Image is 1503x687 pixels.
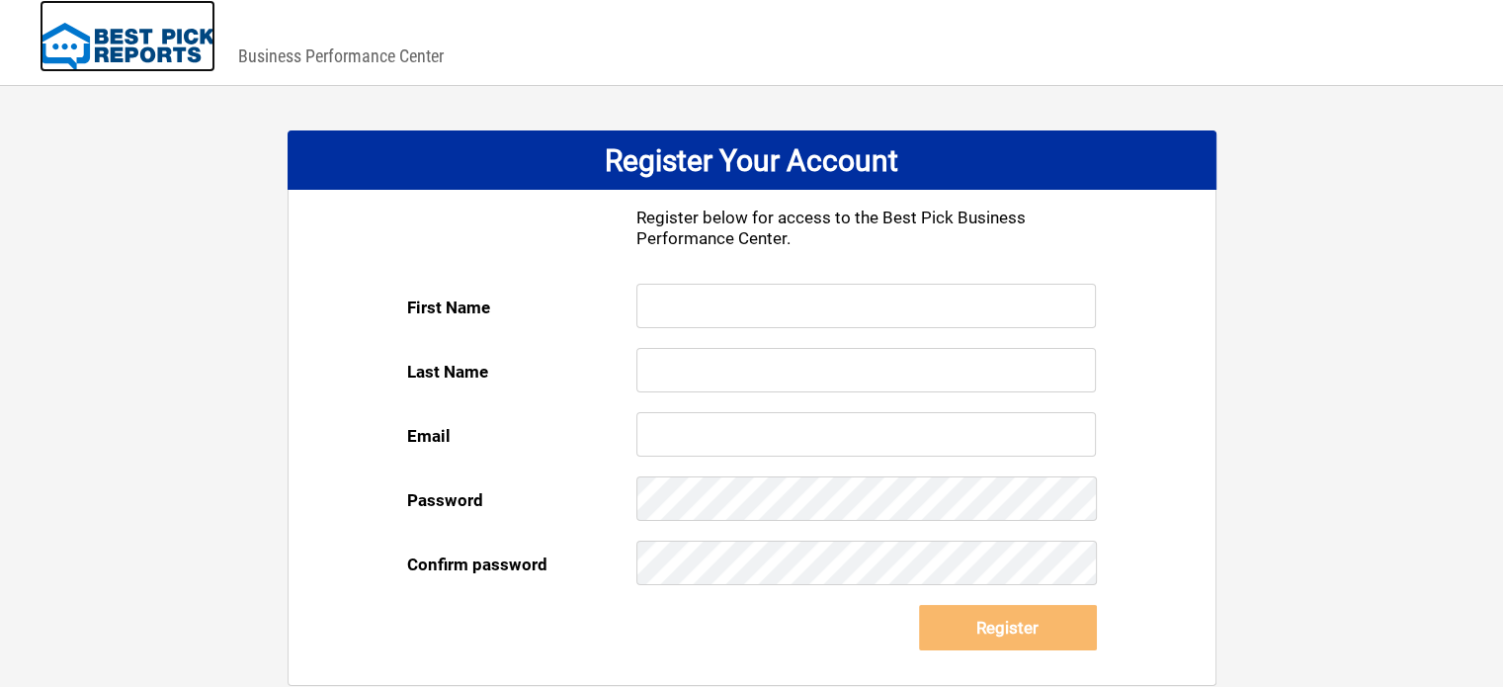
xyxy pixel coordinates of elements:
label: Email [407,412,451,460]
label: Last Name [407,348,488,395]
label: First Name [407,284,490,331]
img: Best Pick Reports Logo [40,23,215,72]
div: Register Your Account [288,130,1216,190]
label: Confirm password [407,541,547,588]
button: Register [919,605,1097,650]
div: Register below for access to the Best Pick Business Performance Center. [636,208,1096,284]
label: Password [407,476,483,524]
